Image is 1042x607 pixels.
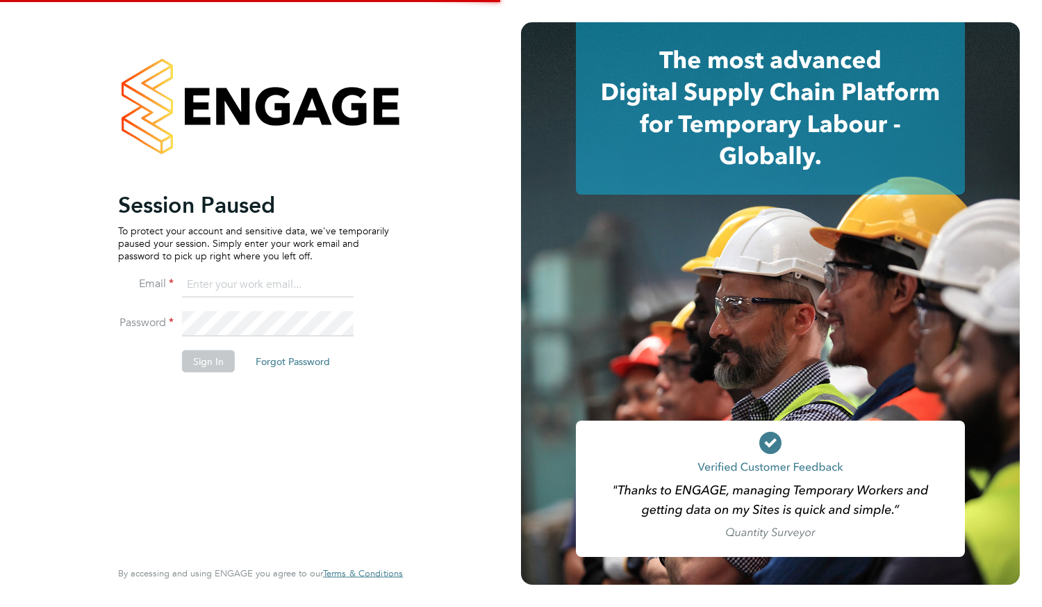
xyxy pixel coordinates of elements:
label: Email [118,276,174,291]
span: Terms & Conditions [323,567,403,579]
p: To protect your account and sensitive data, we've temporarily paused your session. Simply enter y... [118,224,389,262]
button: Forgot Password [245,350,341,372]
input: Enter your work email... [182,273,354,298]
label: Password [118,315,174,330]
span: By accessing and using ENGAGE you agree to our [118,567,403,579]
a: Terms & Conditions [323,568,403,579]
button: Sign In [182,350,235,372]
h2: Session Paused [118,191,389,218]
